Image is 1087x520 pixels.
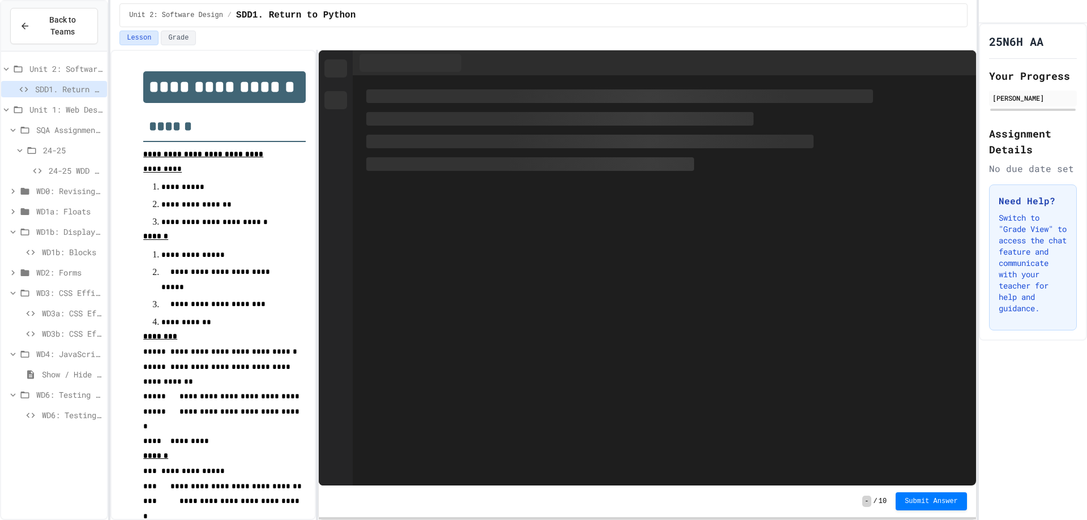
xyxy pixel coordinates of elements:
span: 24-25 WDD A > Paradise Mini-Golf [49,165,102,177]
button: Submit Answer [896,492,967,510]
span: Show / Hide Sections [42,368,102,380]
span: SQA Assignments [36,124,102,136]
button: Back to Teams [10,8,98,44]
span: WD3b: CSS Efficiency > Descendant Selectors (Fruit and Veg) [42,328,102,339]
p: Switch to "Grade View" to access the chat feature and communicate with your teacher for help and ... [999,212,1067,314]
span: 24-25 [43,144,102,156]
div: No due date set [989,162,1077,175]
h3: Need Help? [999,194,1067,208]
span: WD2: Forms [36,267,102,278]
span: / [228,11,232,20]
span: WD3: CSS Efficiency [36,287,102,299]
div: [PERSON_NAME] [992,93,1073,103]
span: Unit 2: Software Design [129,11,223,20]
span: SDD1. Return to Python [236,8,356,22]
span: SDD1. Return to Python [35,83,102,95]
h2: Your Progress [989,68,1077,84]
span: WD4: JavaScript > Display and hide blocks (colours) [36,348,102,360]
button: Lesson [119,31,159,45]
h2: Assignment Details [989,126,1077,157]
span: WD3a: CSS Efficiency > Grouping (Fruit and Veg) [42,307,102,319]
button: Grade [161,31,196,45]
span: Unit 1: Web Design [29,104,102,115]
span: / [874,497,878,506]
span: Back to Teams [37,14,88,38]
h1: 25N6H AA [989,33,1043,49]
span: WD1b: Blocks [42,246,102,258]
span: Submit Answer [905,497,958,506]
span: WD0: Revising N5 [36,185,102,197]
span: Unit 2: Software Design [29,63,102,75]
span: - [862,496,871,507]
span: WD1b: Display (Blocks and Inline) [36,226,102,238]
span: WD6: Testing and Evalulation [36,389,102,401]
span: WD1a: Floats [36,205,102,217]
span: WD6: Testing and Evaluation [42,409,102,421]
span: 10 [879,497,887,506]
